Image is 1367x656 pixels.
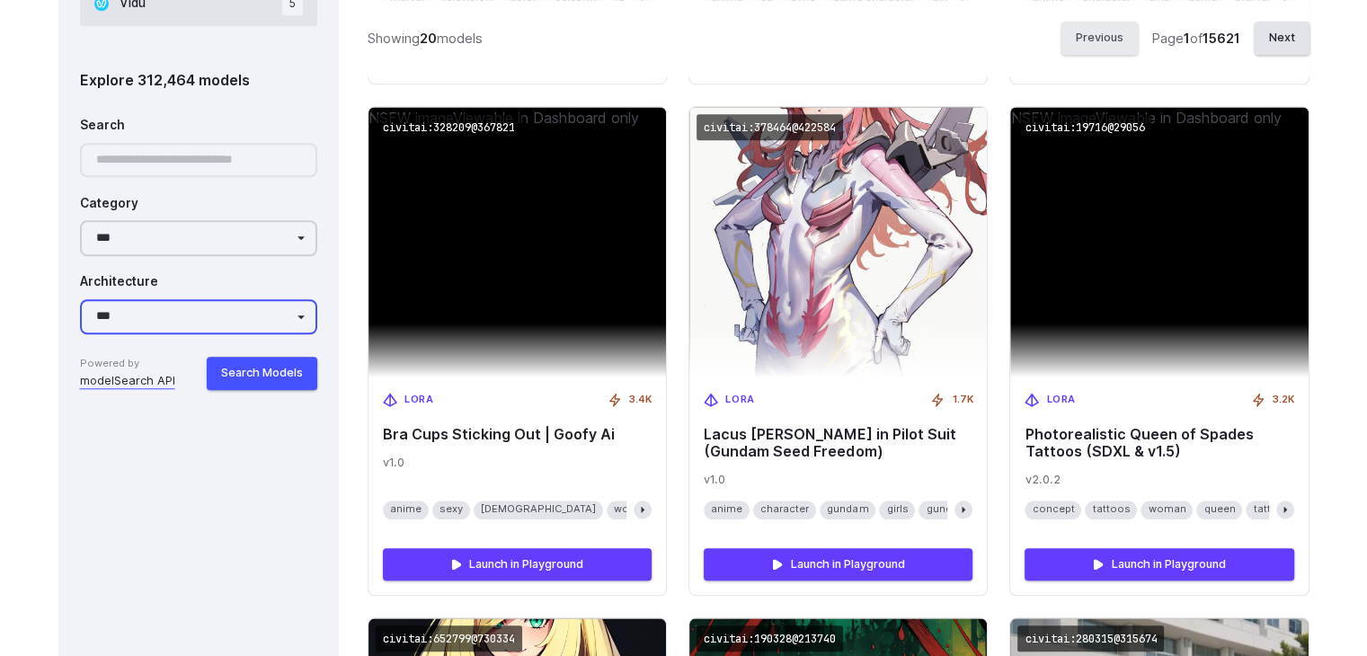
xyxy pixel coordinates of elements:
span: queen [1196,501,1242,519]
span: v2.0.2 [1025,471,1293,489]
span: woman [1141,501,1193,519]
span: NSFW image [368,109,453,127]
span: NSFW image [1010,109,1095,127]
code: civitai:19716@29056 [1017,114,1151,140]
div: Showing models [368,28,483,49]
span: sexy [432,501,470,519]
select: Category [80,220,318,255]
span: anime [383,501,429,519]
span: [DEMOGRAPHIC_DATA] [474,501,603,519]
span: 3.4K [629,392,652,408]
span: LoRA [404,392,433,408]
strong: 20 [420,31,437,46]
span: gundam [820,501,875,519]
span: 1.7K [952,392,972,408]
label: Category [80,194,138,214]
span: Lacus [PERSON_NAME] in Pilot Suit (Gundam Seed Freedom) [704,426,972,460]
span: Powered by [80,356,175,372]
span: gundam seed [919,501,1002,519]
div: Page of [1152,28,1240,49]
span: tattoos [1085,501,1137,519]
a: Launch in Playground [383,548,652,581]
span: girls [879,501,915,519]
a: Launch in Playground [1025,548,1293,581]
span: Viewable in Dashboard only [1095,109,1281,127]
div: Explore 312,464 models [80,69,318,93]
select: Architecture [80,299,318,334]
span: LoRA [725,392,754,408]
span: character [753,501,816,519]
strong: 15621 [1203,31,1240,46]
button: Next [1255,22,1309,54]
span: tattoo [1246,501,1292,519]
span: anime [704,501,750,519]
code: civitai:190328@213740 [697,625,843,652]
a: Launch in Playground [704,548,972,581]
button: Search Models [207,357,317,389]
strong: 1 [1184,31,1190,46]
code: civitai:652799@730334 [376,625,522,652]
span: concept [1025,501,1081,519]
code: civitai:280315@315674 [1017,625,1164,652]
label: Architecture [80,272,158,292]
span: v1.0 [704,471,972,489]
span: Photorealistic Queen of Spades Tattoos (SDXL & v1.5) [1025,426,1293,460]
span: LoRA [1046,392,1075,408]
a: modelSearch API [80,372,175,390]
span: Viewable in Dashboard only [453,109,639,127]
code: civitai:378464@422584 [697,114,843,140]
span: woman [607,501,659,519]
img: Lacus Clyne in Pilot Suit (Gundam Seed Freedom) [689,107,987,377]
span: 3.2K [1273,392,1294,408]
label: Search [80,116,125,136]
span: v1.0 [383,454,652,472]
code: civitai:328209@367821 [376,114,522,140]
span: Bra Cups Sticking Out | Goofy Ai [383,426,652,443]
button: Previous [1061,22,1138,54]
